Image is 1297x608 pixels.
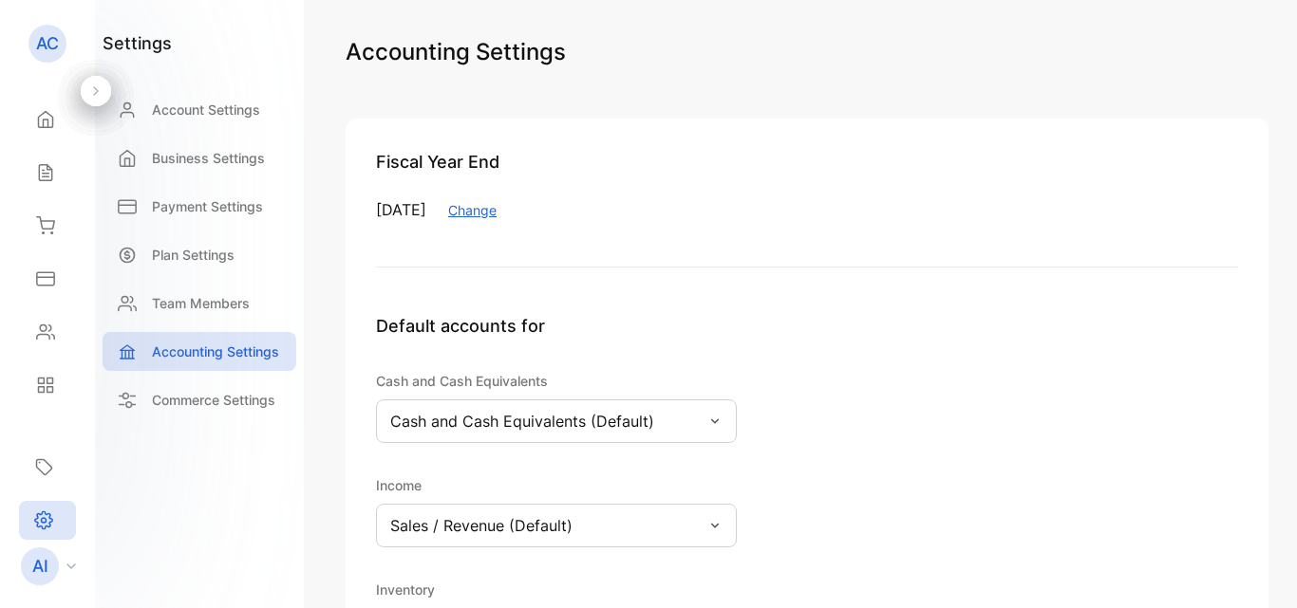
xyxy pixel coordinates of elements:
p: Business Settings [152,148,265,168]
p: Default accounts for [376,313,1238,339]
button: Change [448,200,497,220]
a: Accounting Settings [103,332,296,371]
label: Income [376,477,422,493]
a: Commerce Settings [103,380,296,419]
a: Plan Settings [103,235,296,274]
a: Account Settings [103,90,296,129]
h1: Accounting Settings [346,35,1269,69]
p: Fiscal Year End [376,149,1238,175]
p: Accounting Settings [152,341,279,361]
p: [DATE] [376,198,426,221]
p: Plan Settings [152,245,235,265]
a: Team Members [103,284,296,322]
p: AI [32,554,48,579]
p: Team Members [152,293,250,313]
label: Cash and Cash Equivalents [376,373,548,389]
h1: settings [103,30,172,56]
p: Payment Settings [152,196,263,216]
a: Payment Settings [103,187,296,226]
p: Account Settings [152,100,260,120]
p: Sales / Revenue (Default) [390,514,573,537]
p: Cash and Cash Equivalents (Default) [390,410,654,433]
p: AC [36,31,59,56]
p: Commerce Settings [152,390,275,410]
label: Inventory [376,581,435,598]
a: Business Settings [103,138,296,177]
